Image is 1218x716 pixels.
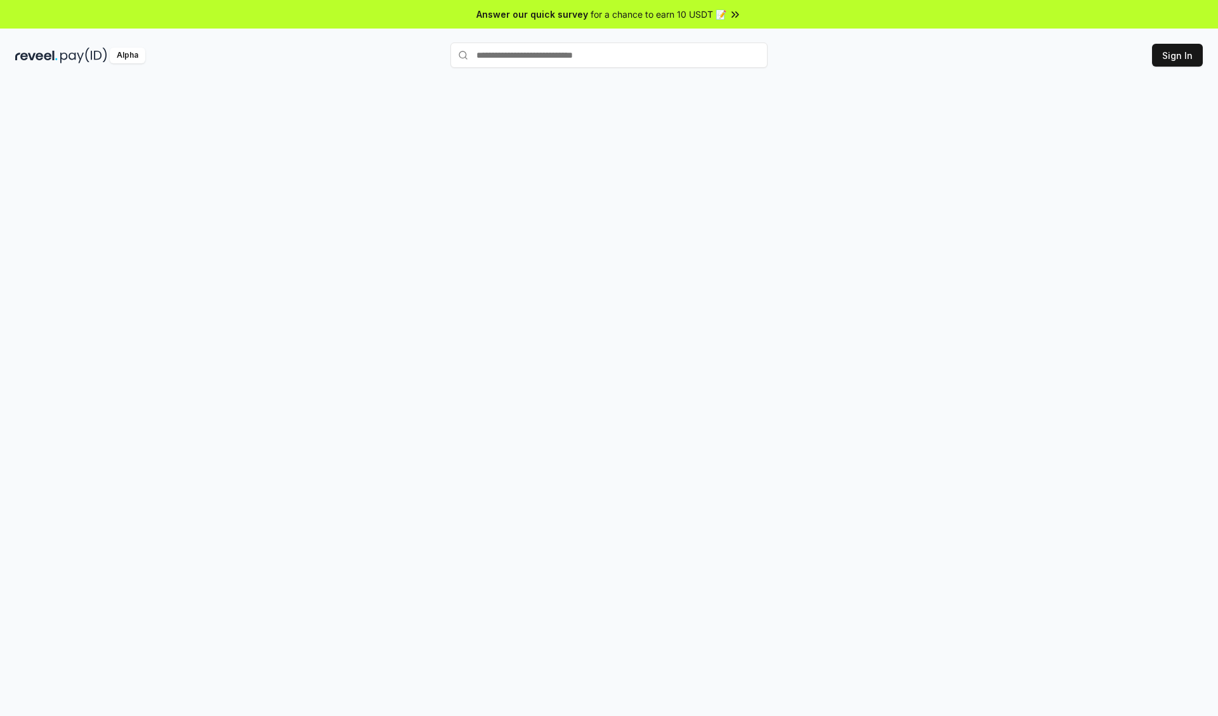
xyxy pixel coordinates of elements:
img: pay_id [60,48,107,63]
span: Answer our quick survey [476,8,588,21]
span: for a chance to earn 10 USDT 📝 [591,8,726,21]
img: reveel_dark [15,48,58,63]
button: Sign In [1152,44,1203,67]
div: Alpha [110,48,145,63]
